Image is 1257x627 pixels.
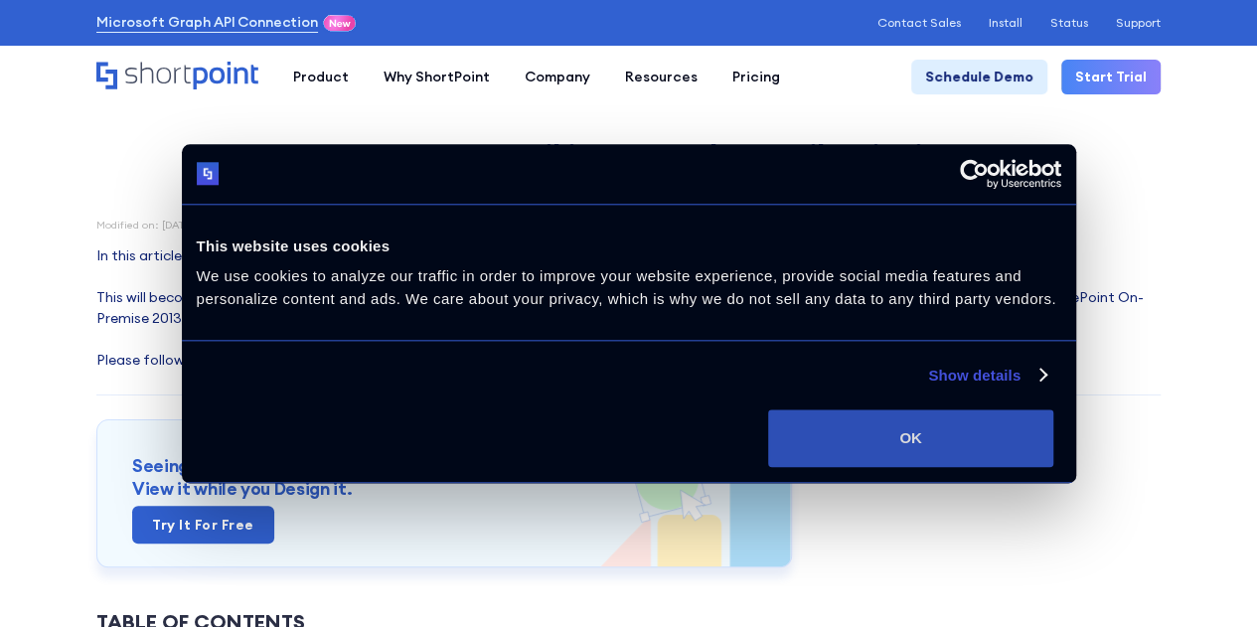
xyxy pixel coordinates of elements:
[877,16,961,30] a: Contact Sales
[928,364,1045,388] a: Show details
[366,60,507,94] a: Why ShortPoint
[1158,532,1257,627] iframe: Chat Widget
[732,67,780,87] div: Pricing
[96,62,258,91] a: Home
[714,60,797,94] a: Pricing
[96,220,1161,231] div: Modified on: [DATE] 4:51 AM
[275,60,366,94] a: Product
[607,60,714,94] a: Resources
[768,409,1053,467] button: OK
[256,139,1002,204] h1: How to Create Wiki Pages and Page Libraries in SharePoint
[525,67,590,87] div: Company
[132,455,756,501] h3: Seeing is believing with ShortPoint Live Mode View it while you Design it.
[197,267,1056,307] span: We use cookies to analyze our traffic in order to improve your website experience, provide social...
[625,67,698,87] div: Resources
[507,60,607,94] a: Company
[1050,16,1088,30] a: Status
[293,67,349,87] div: Product
[96,12,318,33] a: Microsoft Graph API Connection
[989,16,1022,30] a: Install
[1061,60,1161,94] a: Start Trial
[197,163,220,186] img: logo
[1116,16,1161,30] a: Support
[384,67,490,87] div: Why ShortPoint
[96,245,1161,371] p: In this article, we will show you how you can create a wiki page and wiki page library in SharePo...
[911,60,1047,94] a: Schedule Demo
[132,506,274,544] a: Try it for free
[197,235,1061,258] div: This website uses cookies
[887,159,1061,189] a: Usercentrics Cookiebot - opens in a new window
[1158,532,1257,627] div: Widget de chat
